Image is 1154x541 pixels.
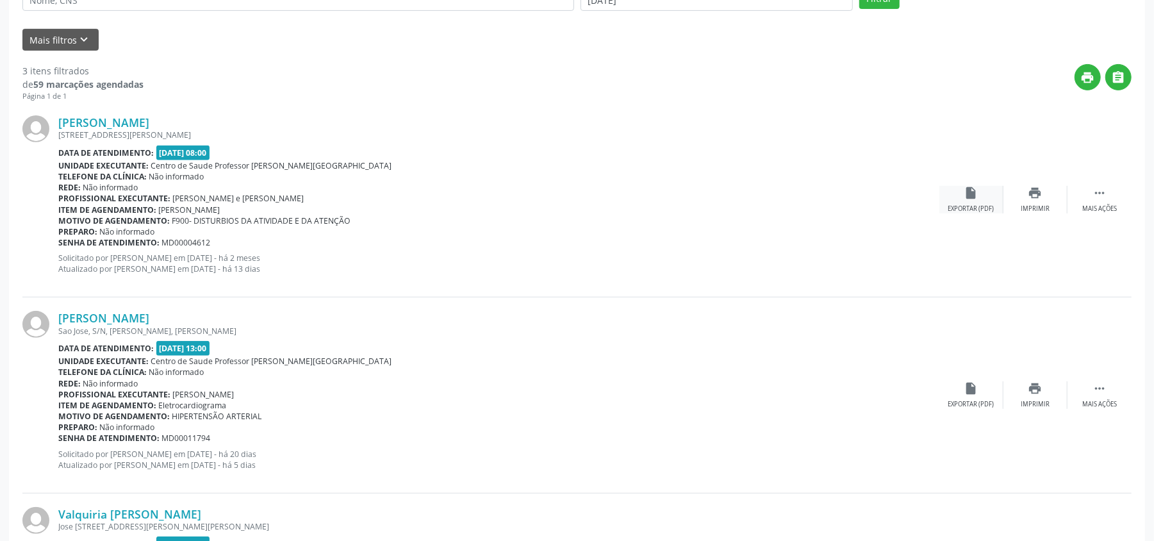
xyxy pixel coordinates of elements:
strong: 59 marcações agendadas [33,78,144,90]
b: Item de agendamento: [58,400,156,411]
div: Exportar (PDF) [948,204,994,213]
span: [PERSON_NAME] [159,204,220,215]
b: Rede: [58,182,81,193]
b: Telefone da clínica: [58,171,147,182]
div: 3 itens filtrados [22,64,144,78]
i: print [1081,71,1095,85]
span: MD00011794 [162,433,211,444]
b: Item de agendamento: [58,204,156,215]
i: print [1028,186,1043,200]
span: [PERSON_NAME] [173,389,235,400]
i: print [1028,381,1043,395]
b: Profissional executante: [58,193,170,204]
span: Centro de Saude Professor [PERSON_NAME][GEOGRAPHIC_DATA] [151,160,392,171]
p: Solicitado por [PERSON_NAME] em [DATE] - há 2 meses Atualizado por [PERSON_NAME] em [DATE] - há 1... [58,253,939,274]
b: Rede: [58,378,81,389]
div: [STREET_ADDRESS][PERSON_NAME] [58,129,939,140]
a: [PERSON_NAME] [58,311,149,325]
div: Mais ações [1082,400,1117,409]
b: Data de atendimento: [58,147,154,158]
span: Não informado [83,378,138,389]
button: print [1075,64,1101,90]
b: Preparo: [58,422,97,433]
i: keyboard_arrow_down [78,33,92,47]
span: [DATE] 13:00 [156,341,210,356]
b: Preparo: [58,226,97,237]
a: Valquiria [PERSON_NAME] [58,507,201,521]
span: MD00004612 [162,237,211,248]
span: F900- DISTURBIOS DA ATIVIDADE E DA ATENÇÃO [172,215,351,226]
b: Motivo de agendamento: [58,215,170,226]
img: img [22,507,49,534]
b: Motivo de agendamento: [58,411,170,422]
span: HIPERTENSÃO ARTERIAL [172,411,262,422]
div: Mais ações [1082,204,1117,213]
span: [DATE] 08:00 [156,146,210,160]
div: Imprimir [1021,400,1050,409]
span: Não informado [100,226,155,237]
img: img [22,311,49,338]
span: Eletrocardiograma [159,400,227,411]
div: Jose [STREET_ADDRESS][PERSON_NAME][PERSON_NAME] [58,521,939,532]
i:  [1092,381,1107,395]
span: Não informado [83,182,138,193]
span: [PERSON_NAME] e [PERSON_NAME] [173,193,304,204]
button: Mais filtroskeyboard_arrow_down [22,29,99,51]
i:  [1092,186,1107,200]
b: Telefone da clínica: [58,367,147,378]
span: Não informado [149,171,204,182]
div: Exportar (PDF) [948,400,994,409]
img: img [22,115,49,142]
i: insert_drive_file [964,381,978,395]
div: Página 1 de 1 [22,91,144,102]
a: [PERSON_NAME] [58,115,149,129]
div: Sao Jose, S/N, [PERSON_NAME], [PERSON_NAME] [58,326,939,337]
div: de [22,78,144,91]
b: Unidade executante: [58,160,149,171]
button:  [1105,64,1132,90]
div: Imprimir [1021,204,1050,213]
i:  [1112,71,1126,85]
b: Senha de atendimento: [58,237,160,248]
i: insert_drive_file [964,186,978,200]
b: Data de atendimento: [58,343,154,354]
span: Não informado [149,367,204,378]
span: Não informado [100,422,155,433]
b: Unidade executante: [58,356,149,367]
b: Senha de atendimento: [58,433,160,444]
b: Profissional executante: [58,389,170,400]
p: Solicitado por [PERSON_NAME] em [DATE] - há 20 dias Atualizado por [PERSON_NAME] em [DATE] - há 5... [58,449,939,470]
span: Centro de Saude Professor [PERSON_NAME][GEOGRAPHIC_DATA] [151,356,392,367]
